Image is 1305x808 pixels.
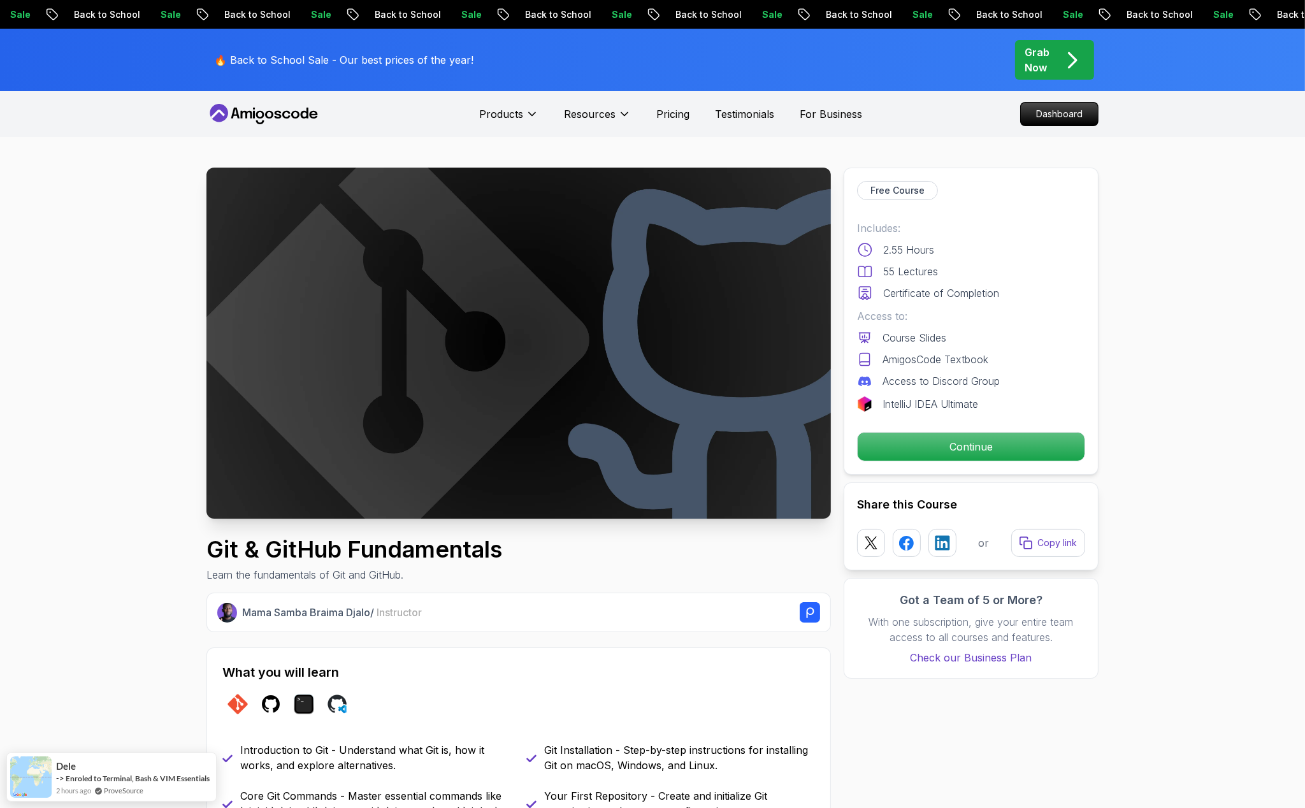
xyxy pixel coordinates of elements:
button: Products [479,106,538,132]
p: Grab Now [1025,45,1049,75]
img: provesource social proof notification image [10,756,52,798]
p: Back to School [811,8,898,21]
p: Git Installation - Step-by-step instructions for installing Git on macOS, Windows, and Linux. [544,742,815,773]
p: Sale [296,8,337,21]
p: Dashboard [1021,103,1098,126]
button: Copy link [1011,529,1085,557]
span: -> [56,773,64,783]
p: Copy link [1037,537,1077,549]
p: Resources [564,106,616,122]
p: Course Slides [883,330,946,345]
p: Back to School [59,8,146,21]
p: Back to School [510,8,597,21]
span: 2 hours ago [56,785,91,796]
p: Sale [447,8,487,21]
p: 2.55 Hours [883,242,934,257]
a: Enroled to Terminal, Bash & VIM Essentials [66,774,210,783]
p: Free Course [870,184,925,197]
button: Continue [857,432,1085,461]
p: Sale [597,8,638,21]
p: Back to School [360,8,447,21]
p: Sale [898,8,939,21]
h1: Git & GitHub Fundamentals [206,537,502,562]
a: Testimonials [715,106,774,122]
p: Sale [146,8,187,21]
p: Back to School [210,8,296,21]
a: Pricing [656,106,689,122]
a: For Business [800,106,862,122]
p: Sale [1048,8,1089,21]
p: 🔥 Back to School Sale - Our best prices of the year! [214,52,473,68]
p: Learn the fundamentals of Git and GitHub. [206,567,502,582]
h2: Share this Course [857,496,1085,514]
a: Check our Business Plan [857,650,1085,665]
p: 55 Lectures [883,264,938,279]
p: AmigosCode Textbook [883,352,988,367]
p: Back to School [1112,8,1199,21]
p: Access to: [857,308,1085,324]
img: terminal logo [294,694,314,714]
p: Products [479,106,523,122]
button: Resources [564,106,631,132]
h3: Got a Team of 5 or More? [857,591,1085,609]
img: codespaces logo [327,694,347,714]
p: With one subscription, give your entire team access to all courses and features. [857,614,1085,645]
p: IntelliJ IDEA Ultimate [883,396,978,412]
p: Access to Discord Group [883,373,1000,389]
img: git-github-fundamentals_thumbnail [206,168,831,519]
img: git logo [227,694,248,714]
p: Back to School [962,8,1048,21]
img: github logo [261,694,281,714]
span: Instructor [377,606,422,619]
p: Sale [1199,8,1239,21]
h2: What you will learn [222,663,815,681]
span: Dele [56,761,76,772]
p: or [979,535,990,551]
p: Back to School [661,8,747,21]
p: Introduction to Git - Understand what Git is, how it works, and explore alternatives. [240,742,511,773]
p: Continue [858,433,1085,461]
a: Dashboard [1020,102,1099,126]
img: Nelson Djalo [217,603,237,623]
p: Certificate of Completion [883,285,999,301]
p: Includes: [857,220,1085,236]
p: Sale [747,8,788,21]
p: Mama Samba Braima Djalo / [242,605,422,620]
img: jetbrains logo [857,396,872,412]
a: ProveSource [104,785,143,796]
